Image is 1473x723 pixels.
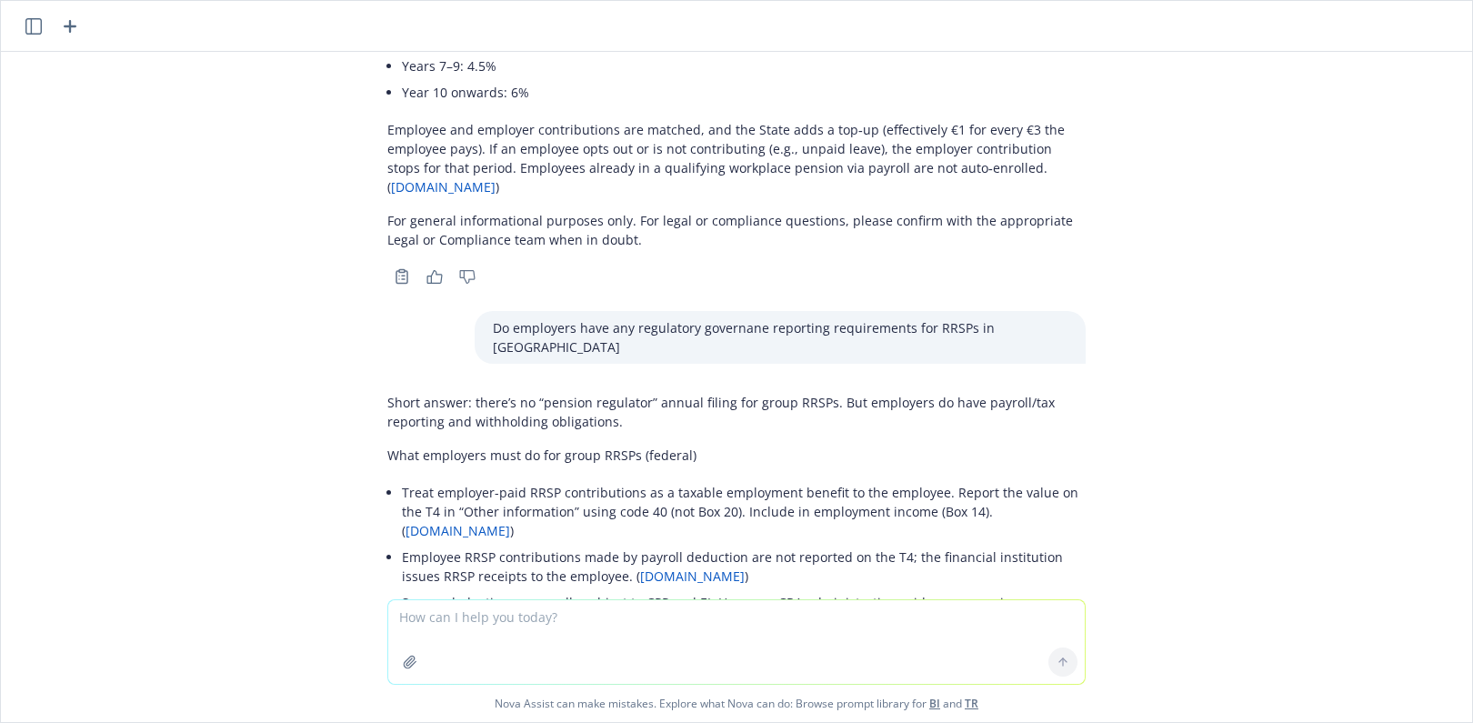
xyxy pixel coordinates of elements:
li: Year 10 onwards: 6% [402,79,1086,105]
a: [DOMAIN_NAME] [640,567,745,585]
span: Nova Assist can make mistakes. Explore what Nova can do: Browse prompt library for and [8,685,1465,722]
li: Source deductions: generally subject to CPP and EI. However, CRA administrative guidance recogniz... [402,589,1086,673]
a: TR [965,696,978,711]
a: [DOMAIN_NAME] [391,178,496,196]
li: Treat employer-paid RRSP contributions as a taxable employment benefit to the employee. Report th... [402,479,1086,544]
p: For general informational purposes only. For legal or compliance questions, please confirm with t... [387,211,1086,249]
a: [DOMAIN_NAME] [406,522,510,539]
li: Employee RRSP contributions made by payroll deduction are not reported on the T4; the financial i... [402,544,1086,589]
svg: Copy to clipboard [394,268,410,285]
button: Thumbs down [453,264,482,289]
p: Short answer: there’s no “pension regulator” annual filing for group RRSPs. But employers do have... [387,393,1086,431]
p: What employers must do for group RRSPs (federal) [387,446,1086,465]
p: Do employers have any regulatory governane reporting requirements for RRSPs in [GEOGRAPHIC_DATA] [493,318,1067,356]
li: Years 7–9: 4.5% [402,53,1086,79]
a: BI [929,696,940,711]
p: Employee and employer contributions are matched, and the State adds a top‑up (effectively €1 for ... [387,120,1086,196]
